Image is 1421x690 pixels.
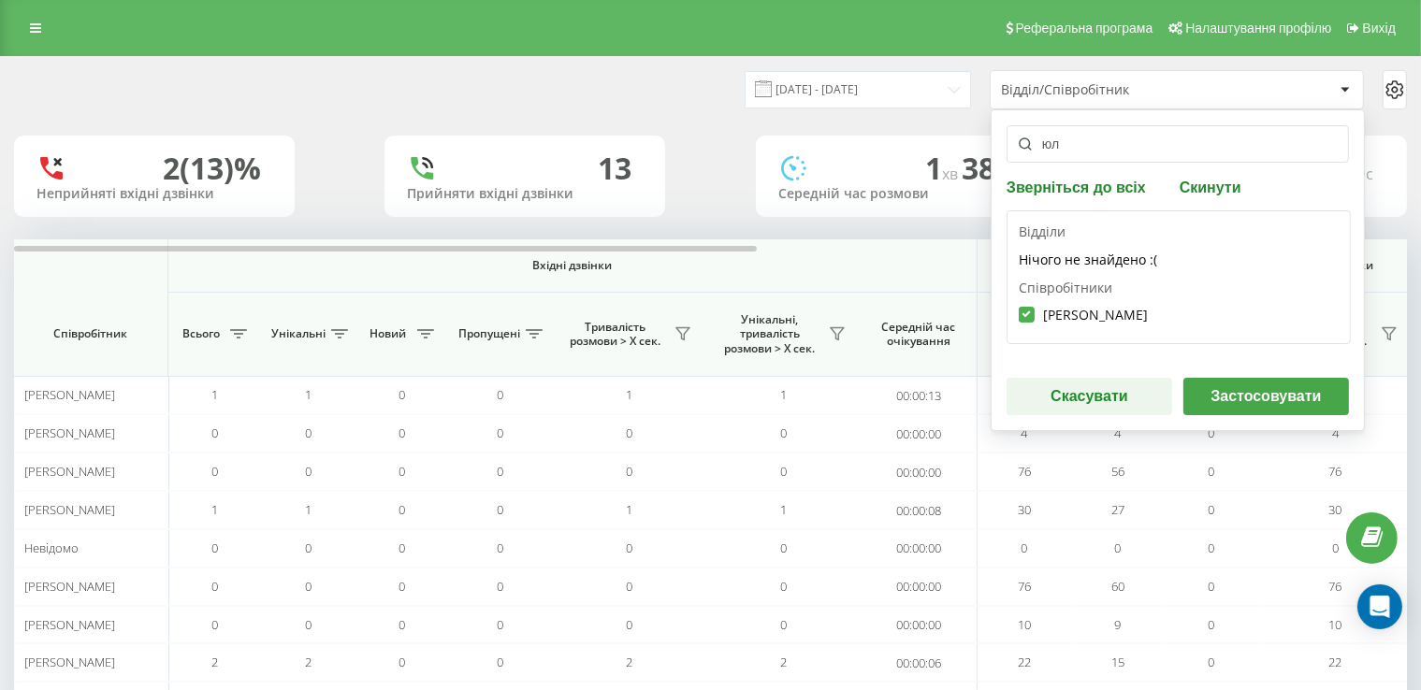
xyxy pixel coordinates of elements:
[626,616,632,633] font: 0
[896,540,941,557] font: 00:00:00
[212,386,219,403] font: 1
[407,184,573,202] font: Прийняти вхідні дзвінки
[925,148,942,188] font: 1
[24,539,79,556] font: Невідомо
[212,463,219,480] font: 0
[626,539,632,556] font: 0
[1018,654,1031,670] font: 22
[1209,616,1215,633] font: 0
[1018,501,1031,518] font: 30
[626,578,632,595] font: 0
[780,539,787,556] font: 0
[498,386,504,403] font: 0
[180,148,261,188] font: (13)%
[896,425,941,442] font: 00:00:00
[1001,80,1129,98] font: Відділ/Співробітник
[780,424,787,441] font: 0
[1209,501,1215,518] font: 0
[306,654,312,670] font: 2
[1019,223,1066,240] font: Відділи
[24,616,115,633] font: [PERSON_NAME]
[163,148,180,188] font: 2
[399,501,406,518] font: 0
[1174,178,1247,195] button: Скинути
[1329,578,1342,595] font: 76
[212,616,219,633] font: 0
[306,539,312,556] font: 0
[1111,578,1124,595] font: 60
[1007,378,1172,415] button: Скасувати
[212,578,219,595] font: 0
[1329,654,1342,670] font: 22
[1209,424,1215,441] font: 0
[1363,21,1396,36] font: Вихід
[626,424,632,441] font: 0
[942,164,958,184] font: хв
[626,463,632,480] font: 0
[1209,539,1215,556] font: 0
[962,148,995,188] font: 38
[306,463,312,480] font: 0
[1018,463,1031,480] font: 76
[896,578,941,595] font: 00:00:00
[24,424,115,441] font: [PERSON_NAME]
[271,325,326,341] font: Унікальні
[1357,584,1402,629] div: Відкрити Intercom Messenger
[1115,424,1122,441] font: 4
[1115,539,1122,556] font: 0
[498,578,504,595] font: 0
[1022,424,1028,441] font: 4
[780,386,787,403] font: 1
[1018,616,1031,633] font: 10
[1018,578,1031,595] font: 76
[182,325,220,341] font: Всього
[896,387,941,404] font: 00:00:13
[370,325,407,341] font: Новий
[1329,501,1342,518] font: 30
[1183,378,1349,415] button: Застосовувати
[780,654,787,670] font: 2
[498,616,504,633] font: 0
[1209,463,1215,480] font: 0
[1019,279,1112,296] font: Співробітники
[399,616,406,633] font: 0
[598,148,631,188] font: 13
[1019,251,1157,268] font: Нічого не знайдено :(
[1007,178,1152,195] button: Зверніться до всіх
[626,386,632,403] font: 1
[54,325,128,341] font: Співробітник
[533,257,613,273] font: Вхідні дзвінки
[1366,164,1373,184] font: с
[1051,388,1127,404] font: Скасувати
[24,578,115,595] font: [PERSON_NAME]
[306,424,312,441] font: 0
[626,501,632,518] font: 1
[1185,21,1331,36] font: Налаштування профілю
[24,463,115,480] font: [PERSON_NAME]
[399,424,406,441] font: 0
[1043,306,1148,323] font: [PERSON_NAME]
[1332,424,1339,441] font: 4
[399,539,406,556] font: 0
[778,184,929,202] font: Середній час розмови
[498,654,504,670] font: 0
[306,616,312,633] font: 0
[212,424,219,441] font: 0
[896,616,941,633] font: 00:00:00
[1332,148,1366,188] font: 13
[498,501,504,518] font: 0
[1111,463,1124,480] font: 56
[570,319,660,350] font: Тривалість розмови > Х сек.
[24,654,115,670] font: [PERSON_NAME]
[399,463,406,480] font: 0
[399,578,406,595] font: 0
[896,654,941,671] font: 00:00:06
[1115,616,1122,633] font: 9
[1332,539,1339,556] font: 0
[1007,180,1146,195] font: Зверніться до всіх
[1111,501,1124,518] font: 27
[882,319,956,350] font: Середній час очікування
[399,654,406,670] font: 0
[306,501,312,518] font: 1
[896,502,941,519] font: 00:00:08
